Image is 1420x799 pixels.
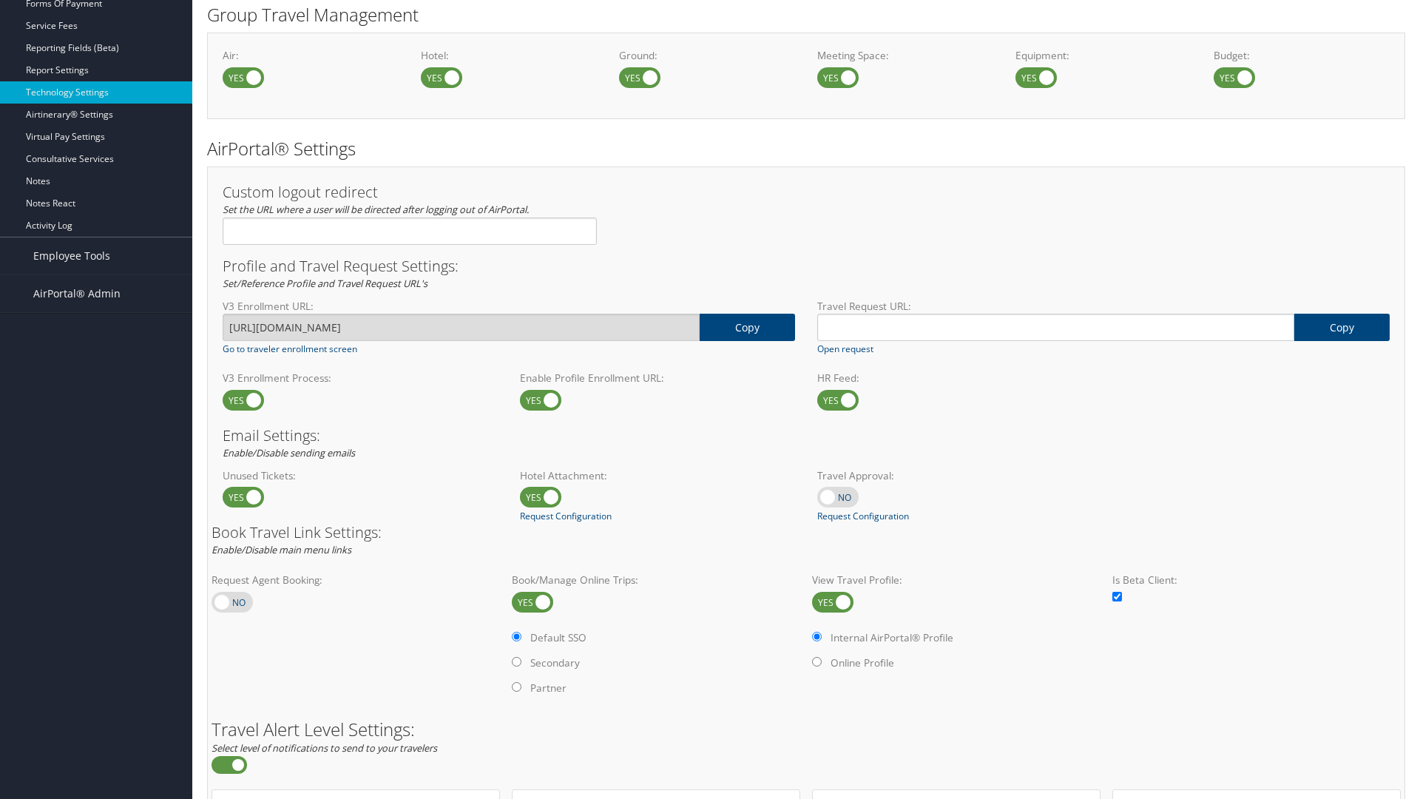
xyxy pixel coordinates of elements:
a: copy [1294,314,1390,341]
em: Enable/Disable main menu links [212,543,351,556]
a: Open request [817,343,873,356]
em: Set the URL where a user will be directed after logging out of AirPortal. [223,203,529,216]
a: Go to traveler enrollment screen [223,343,357,356]
label: Default SSO [530,630,586,645]
h2: Group Travel Management [207,2,1405,27]
label: View Travel Profile: [812,573,1100,587]
label: V3 Enrollment URL: [223,299,795,314]
a: Request Configuration [520,510,612,523]
label: V3 Enrollment Process: [223,371,498,385]
em: Select level of notifications to send to your travelers [212,741,437,755]
label: Internal AirPortal® Profile [831,630,953,645]
label: Partner [530,681,567,695]
label: Ground: [619,48,795,63]
em: Set/Reference Profile and Travel Request URL's [223,277,427,290]
em: Enable/Disable sending emails [223,446,355,459]
a: Request Configuration [817,510,909,523]
h2: AirPortal® Settings [207,136,1405,161]
label: Unused Tickets: [223,468,498,483]
h3: Email Settings: [223,428,1390,443]
label: Enable Profile Enrollment URL: [520,371,795,385]
h2: Travel Alert Level Settings: [212,721,1401,738]
label: Travel Request URL: [817,299,1390,314]
label: Online Profile [831,655,894,670]
label: HR Feed: [817,371,1092,385]
label: Meeting Space: [817,48,993,63]
a: copy [700,314,795,341]
label: Air: [223,48,399,63]
span: Employee Tools [33,237,110,274]
label: Travel Approval: [817,468,1092,483]
label: Book/Manage Online Trips: [512,573,800,587]
label: Is Beta Client: [1112,573,1401,587]
label: Budget: [1214,48,1390,63]
h3: Book Travel Link Settings: [212,525,1401,540]
label: Hotel: [421,48,597,63]
label: Hotel Attachment: [520,468,795,483]
span: AirPortal® Admin [33,275,121,312]
h3: Profile and Travel Request Settings: [223,259,1390,274]
h3: Custom logout redirect [223,185,597,200]
label: Equipment: [1015,48,1191,63]
label: Request Agent Booking: [212,573,500,587]
label: Secondary [530,655,580,670]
